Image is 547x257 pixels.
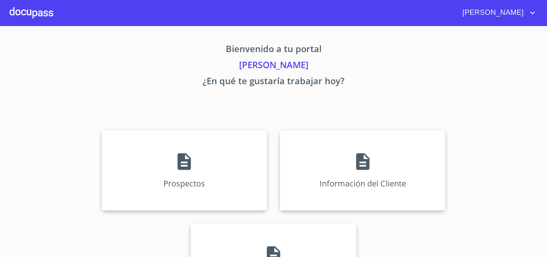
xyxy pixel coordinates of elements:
[163,178,205,189] p: Prospectos
[27,42,520,58] p: Bienvenido a tu portal
[320,178,406,189] p: Información del Cliente
[457,6,528,19] span: [PERSON_NAME]
[27,74,520,90] p: ¿En qué te gustaría trabajar hoy?
[27,58,520,74] p: [PERSON_NAME]
[457,6,537,19] button: account of current user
